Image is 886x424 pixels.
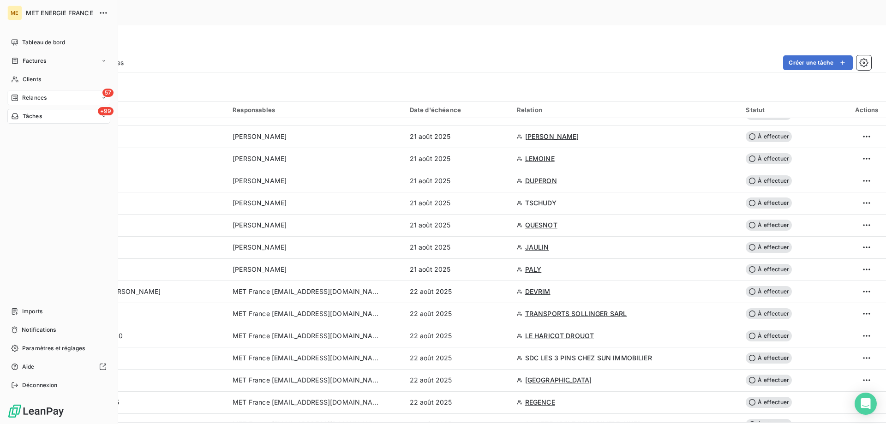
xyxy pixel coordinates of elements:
span: À effectuer [746,375,792,386]
div: Relation [517,106,735,113]
span: MET France [EMAIL_ADDRESS][DOMAIN_NAME] [233,287,380,296]
span: À effectuer [746,286,792,297]
span: À effectuer [746,330,792,341]
span: 22 août 2025 [410,398,452,407]
span: Notifications [22,326,56,334]
a: 57Relances [7,90,110,105]
span: Tableau de bord [22,38,65,47]
span: 21 août 2025 [410,221,451,230]
span: À effectuer [746,197,792,209]
span: LEMOINE [525,154,555,163]
span: 21 août 2025 [410,154,451,163]
div: Date d'échéance [410,106,506,113]
span: [PERSON_NAME] [233,221,287,230]
a: Imports [7,304,110,319]
span: Paramètres et réglages [22,344,85,352]
span: SDC LES 3 PINS CHEZ SUN IMMOBILIER [525,353,652,363]
button: Créer une tâche [783,55,853,70]
span: MET France [EMAIL_ADDRESS][DOMAIN_NAME] [233,331,380,340]
span: 22 août 2025 [410,331,452,340]
span: Tâches [23,112,42,120]
span: À effectuer [746,242,792,253]
span: 22 août 2025 [410,309,452,318]
span: 22 août 2025 [410,287,452,296]
span: À effectuer [746,220,792,231]
span: 22 août 2025 [410,376,452,385]
span: Aide [22,363,35,371]
span: 21 août 2025 [410,132,451,141]
a: +99Tâches [7,109,110,124]
span: À effectuer [746,131,792,142]
span: [PERSON_NAME] [233,198,287,208]
span: À effectuer [746,264,792,275]
span: MET France [EMAIL_ADDRESS][DOMAIN_NAME] [233,398,380,407]
a: Aide [7,359,110,374]
span: PALY [525,265,542,274]
span: 22 août 2025 [410,353,452,363]
span: [PERSON_NAME] [233,265,287,274]
a: Clients [7,72,110,87]
span: 21 août 2025 [410,265,451,274]
span: LE HARICOT DROUOT [525,331,594,340]
a: Factures [7,54,110,68]
span: DUPERON [525,176,557,185]
img: Logo LeanPay [7,404,65,418]
span: 21 août 2025 [410,198,451,208]
span: [PERSON_NAME] [525,132,579,141]
span: QUESNOT [525,221,557,230]
span: MET France [EMAIL_ADDRESS][DOMAIN_NAME] [233,309,380,318]
span: Déconnexion [22,381,58,389]
div: Statut [746,106,842,113]
span: À effectuer [746,153,792,164]
span: Relances [22,94,47,102]
span: [PERSON_NAME] [233,176,287,185]
span: 21 août 2025 [410,243,451,252]
span: MET France [EMAIL_ADDRESS][DOMAIN_NAME] [233,353,380,363]
div: Open Intercom Messenger [855,393,877,415]
span: JAULIN [525,243,549,252]
span: À effectuer [746,397,792,408]
span: Clients [23,75,41,84]
span: MET France [EMAIL_ADDRESS][DOMAIN_NAME] [233,376,380,385]
span: DEVRIM [525,287,551,296]
span: À effectuer [746,352,792,364]
span: [PERSON_NAME] [233,132,287,141]
span: 57 [102,89,114,97]
div: Tâche [44,106,221,114]
a: Paramètres et réglages [7,341,110,356]
div: Responsables [233,106,399,113]
span: [PERSON_NAME] [233,243,287,252]
span: [GEOGRAPHIC_DATA] [525,376,592,385]
span: À effectuer [746,308,792,319]
div: Actions [853,106,880,113]
a: Tableau de bord [7,35,110,50]
span: TRANSPORTS SOLLINGER SARL [525,309,627,318]
span: À effectuer [746,175,792,186]
span: 21 août 2025 [410,176,451,185]
span: REGENCE [525,398,555,407]
span: +99 [98,107,114,115]
span: Factures [23,57,46,65]
span: [PERSON_NAME] [233,154,287,163]
span: Imports [22,307,42,316]
span: TSCHUDY [525,198,557,208]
